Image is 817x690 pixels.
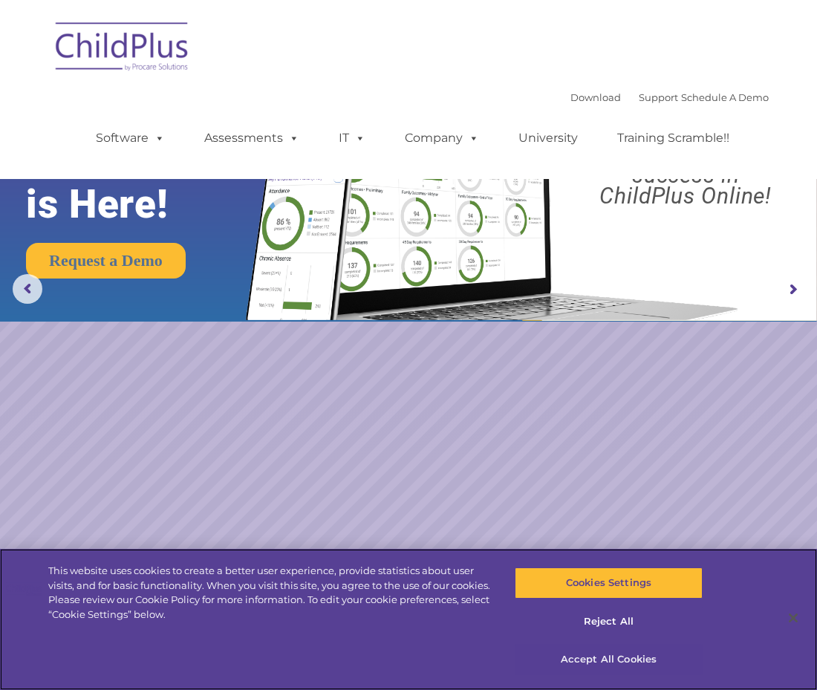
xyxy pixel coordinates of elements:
button: Close [777,602,810,634]
font: | [570,91,769,103]
img: ChildPlus by Procare Solutions [48,12,197,86]
a: University [504,123,593,153]
button: Cookies Settings [515,567,703,599]
button: Reject All [515,606,703,637]
a: Software [81,123,180,153]
a: IT [324,123,380,153]
a: Request a Demo [26,243,186,279]
div: This website uses cookies to create a better user experience, provide statistics about user visit... [48,564,490,622]
rs-layer: The Future of ChildPlus is Here! [26,93,287,227]
a: Download [570,91,621,103]
button: Accept All Cookies [515,644,703,675]
rs-layer: Boost your productivity and streamline your success in ChildPlus Online! [564,102,807,206]
a: Training Scramble!! [602,123,744,153]
a: Schedule A Demo [681,91,769,103]
a: Support [639,91,678,103]
a: Assessments [189,123,314,153]
a: Company [390,123,494,153]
